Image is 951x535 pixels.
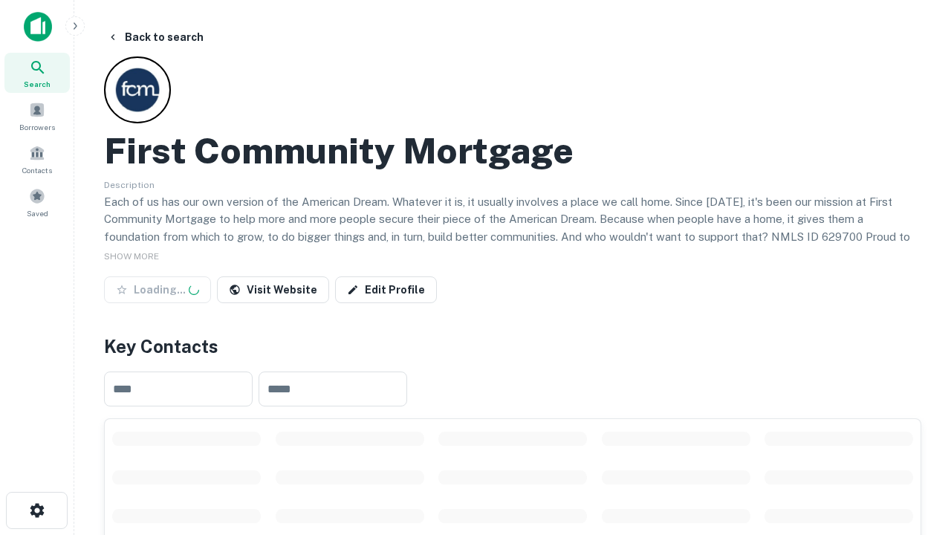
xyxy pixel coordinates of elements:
span: Saved [27,207,48,219]
button: Back to search [101,24,210,51]
a: Contacts [4,139,70,179]
span: Description [104,180,155,190]
a: Edit Profile [335,276,437,303]
p: Each of us has our own version of the American Dream. Whatever it is, it usually involves a place... [104,193,921,263]
span: SHOW MORE [104,251,159,262]
span: Borrowers [19,121,55,133]
img: capitalize-icon.png [24,12,52,42]
a: Borrowers [4,96,70,136]
a: Saved [4,182,70,222]
a: Visit Website [217,276,329,303]
a: Search [4,53,70,93]
span: Contacts [22,164,52,176]
span: Search [24,78,51,90]
h2: First Community Mortgage [104,129,574,172]
h4: Key Contacts [104,333,921,360]
iframe: Chat Widget [877,416,951,487]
